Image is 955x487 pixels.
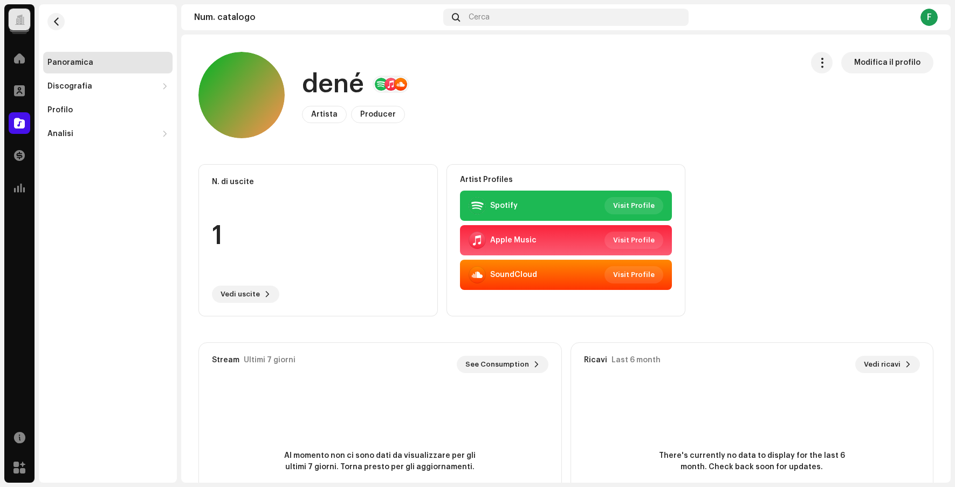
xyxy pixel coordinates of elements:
re-m-nav-dropdown: Analisi [43,123,173,145]
div: Num. catalogo [194,13,439,22]
span: Visit Profile [613,229,655,251]
div: Last 6 month [612,356,661,364]
button: Visit Profile [604,232,663,249]
span: Artista [311,111,338,118]
button: Visit Profile [604,197,663,214]
re-m-nav-item: Profilo [43,99,173,121]
span: Al momento non ci sono dati da visualizzare per gli ultimi 7 giorni. Torna presto per gli aggiorn... [283,450,477,473]
span: See Consumption [465,354,529,375]
div: Ultimi 7 giorni [244,356,296,364]
div: Profilo [47,106,73,114]
div: Ricavi [584,356,607,364]
div: Discografia [47,82,92,91]
div: Spotify [490,201,518,210]
div: Stream [212,356,239,364]
div: F [920,9,938,26]
button: Visit Profile [604,266,663,283]
div: SoundCloud [490,270,537,279]
span: Vedi uscite [221,283,260,305]
button: Vedi ricavi [855,356,920,373]
div: Panoramica [47,58,93,67]
h1: dené [302,67,364,102]
div: N. di uscite [212,178,424,186]
re-m-nav-dropdown: Discografia [43,76,173,97]
span: Producer [360,111,396,118]
strong: Artist Profiles [460,175,513,184]
span: Visit Profile [613,264,655,286]
button: Vedi uscite [212,286,279,303]
re-m-nav-item: Panoramica [43,52,173,73]
button: See Consumption [457,356,548,373]
div: Apple Music [490,236,537,245]
re-o-card-data: N. di uscite [198,164,438,316]
span: There's currently no data to display for the last 6 month. Check back soon for updates. [655,450,849,473]
span: Vedi ricavi [864,354,901,375]
span: Cerca [469,13,490,22]
span: Modifica il profilo [854,52,920,73]
span: Visit Profile [613,195,655,217]
div: Analisi [47,130,73,138]
button: Modifica il profilo [841,52,933,73]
